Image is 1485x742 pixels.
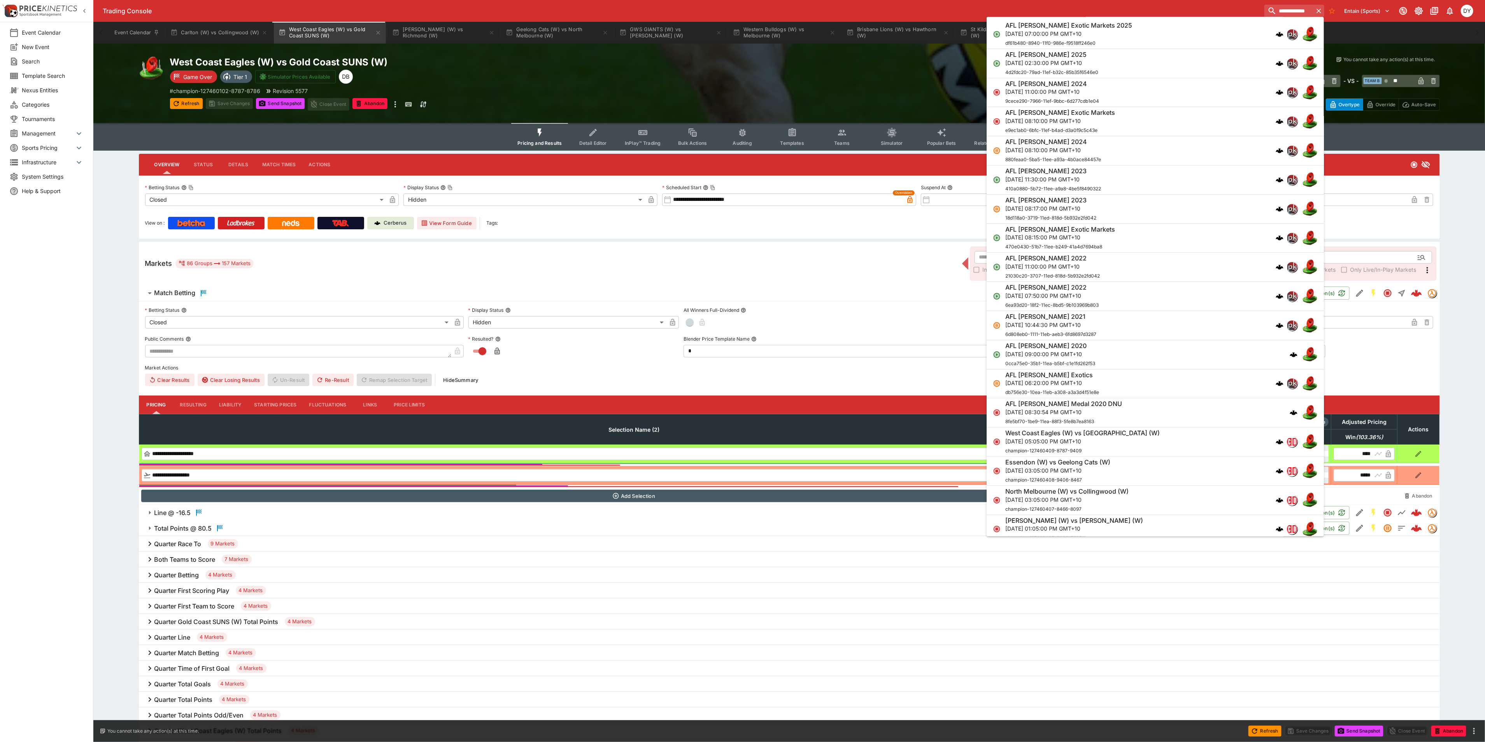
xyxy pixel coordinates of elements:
[339,70,353,84] div: Dylan Brown
[1276,176,1283,184] img: logo-cerberus.svg
[1411,507,1422,518] div: fe0f0f92-e7ca-4331-b297-4c121f02fa1a
[1005,109,1115,117] h6: AFL [PERSON_NAME] Exotic Markets
[139,56,164,81] img: australian_rules.png
[1276,264,1283,271] img: logo-cerberus.svg
[1005,186,1101,192] span: 410a0880-5b72-11ee-a9a8-4be5f8490322
[1276,438,1283,446] img: logo-cerberus.svg
[1302,26,1318,42] img: australian_rules.png
[1461,5,1473,17] div: dylan.brown
[1290,351,1297,359] img: logo-cerberus.svg
[993,118,1001,126] svg: Closed
[1287,88,1297,98] img: pricekinetics.png
[447,185,453,190] button: Copy To Clipboard
[1287,320,1297,331] img: pricekinetics.png
[248,396,303,414] button: Starting Prices
[170,98,203,109] button: Refresh
[1376,100,1396,109] p: Override
[1276,205,1283,213] img: logo-cerberus.svg
[1423,266,1432,275] svg: More
[1276,60,1283,67] img: logo-cerberus.svg
[403,193,645,206] div: Hidden
[1287,146,1297,156] div: pricekinetics
[154,509,191,517] h6: Line @ -16.5
[1350,266,1417,274] span: Only Live/In-Play Markets
[417,217,477,229] button: View Form Guide
[1287,29,1297,39] img: pricekinetics.png
[1411,288,1422,299] img: logo-cerberus--red.svg
[993,351,1001,359] svg: Open
[1005,51,1087,59] h6: AFL [PERSON_NAME] 2025
[19,5,77,11] img: PriceKinetics
[1287,174,1297,185] div: pricekinetics
[1005,80,1087,88] h6: AFL [PERSON_NAME] 2024
[179,259,251,268] div: 86 Groups 157 Markets
[352,98,387,109] button: Abandon
[927,140,956,146] span: Popular Bets
[678,140,707,146] span: Bulk Actions
[1443,4,1457,18] button: Notifications
[19,13,61,16] img: Sportsbook Management
[684,336,750,342] p: Blender Price Template Name
[1287,262,1297,273] div: pricekinetics
[1410,161,1418,169] svg: Closed
[1344,77,1359,85] h6: - VS -
[1381,521,1395,535] button: Suspended
[1005,331,1096,337] span: 6d808eb0-1111-11eb-aeb3-6fd8697d3287
[145,307,180,313] p: Betting Status
[1276,205,1283,213] div: cerberus
[1340,5,1395,17] button: Select Tenant
[22,115,84,123] span: Tournaments
[1005,371,1093,379] h6: AFL [PERSON_NAME] Exotics
[1287,466,1297,476] img: championdata.png
[1276,264,1283,271] div: cerberus
[468,307,504,313] p: Display Status
[1276,147,1283,155] img: logo-cerberus.svg
[1363,98,1399,111] button: Override
[1395,521,1409,535] button: Totals
[1326,98,1363,111] button: Overtype
[993,293,1001,301] svg: Open
[22,72,84,80] span: Template Search
[1421,160,1431,169] svg: Hidden
[1005,204,1096,213] p: [DATE] 08:17:00 PM GMT+10
[384,219,407,227] p: Cerberus
[186,336,191,342] button: Public Comments
[1264,5,1313,17] input: search
[1302,492,1318,508] img: australian_rules.png
[1005,225,1115,234] h6: AFL [PERSON_NAME] Exotic Markets
[1005,167,1087,175] h6: AFL [PERSON_NAME] 2023
[1005,196,1087,204] h6: AFL [PERSON_NAME] 2023
[1276,322,1283,329] div: cerberus
[1302,289,1318,304] img: australian_rules.png
[921,184,946,191] p: Suspend At
[1367,286,1381,300] button: SGM Enabled
[468,316,667,329] div: Hidden
[1326,98,1440,111] div: Start From
[1287,204,1297,214] img: pricekinetics.png
[1287,320,1297,331] div: pricekinetics
[255,70,336,83] button: Simulator Prices Available
[1287,204,1297,215] div: pricekinetics
[495,336,501,342] button: Resulted?
[1276,234,1283,242] img: logo-cerberus.svg
[993,205,1001,213] svg: Suspended
[1287,58,1297,69] img: pricekinetics.png
[1005,22,1132,30] h6: AFL [PERSON_NAME] Exotic Markets 2025
[1005,146,1101,154] p: [DATE] 08:10:00 PM GMT+10
[1302,260,1318,275] img: australian_rules.png
[1276,118,1283,126] img: logo-cerberus.svg
[1469,726,1479,736] button: more
[303,396,352,414] button: Fluctuations
[1287,117,1297,127] img: pricekinetics.png
[1411,523,1422,534] img: logo-cerberus--red.svg
[103,7,1261,15] div: Trading Console
[947,185,953,190] button: Suspend At
[728,22,840,44] button: Western Bulldogs (W) vs Melbourne (W)
[1005,156,1101,162] span: 880feaa0-5ba5-11ee-a93a-4b0ace84457e
[1276,380,1283,388] img: logo-cerberus.svg
[1400,490,1437,502] button: Abandon
[993,264,1001,271] svg: Open
[273,87,308,95] p: Revision 5577
[234,73,247,81] p: Tier 1
[22,100,84,109] span: Categories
